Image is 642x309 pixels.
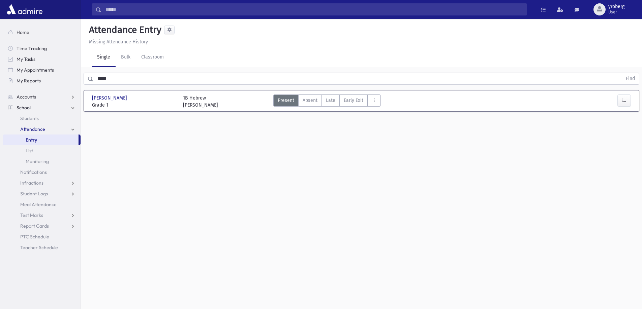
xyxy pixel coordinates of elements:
[3,242,81,253] a: Teacher Schedule
[3,188,81,199] a: Student Logs
[116,48,136,67] a: Bulk
[20,169,47,175] span: Notifications
[278,97,294,104] span: Present
[20,234,49,240] span: PTC Schedule
[20,191,48,197] span: Student Logs
[3,75,81,86] a: My Reports
[17,67,54,73] span: My Appointments
[3,113,81,124] a: Students
[273,94,381,109] div: AttTypes
[3,145,81,156] a: List
[3,210,81,221] a: Test Marks
[17,78,41,84] span: My Reports
[17,94,36,100] span: Accounts
[3,102,81,113] a: School
[17,105,31,111] span: School
[92,94,128,102] span: [PERSON_NAME]
[17,29,29,35] span: Home
[622,73,639,84] button: Find
[136,48,169,67] a: Classroom
[3,199,81,210] a: Meal Attendance
[3,43,81,54] a: Time Tracking
[3,156,81,167] a: Monitoring
[303,97,317,104] span: Absent
[3,27,81,38] a: Home
[26,158,49,164] span: Monitoring
[17,45,47,51] span: Time Tracking
[92,48,116,67] a: Single
[608,4,624,9] span: yroberg
[20,126,45,132] span: Attendance
[3,65,81,75] a: My Appointments
[3,124,81,134] a: Attendance
[26,137,37,143] span: Entry
[20,115,39,121] span: Students
[101,3,527,15] input: Search
[3,91,81,102] a: Accounts
[20,223,49,229] span: Report Cards
[86,24,161,36] h5: Attendance Entry
[17,56,35,62] span: My Tasks
[3,221,81,231] a: Report Cards
[5,3,44,16] img: AdmirePro
[86,39,148,45] a: Missing Attendance History
[608,9,624,15] span: User
[20,180,43,186] span: Infractions
[26,148,33,154] span: List
[344,97,363,104] span: Early Exit
[326,97,335,104] span: Late
[3,167,81,178] a: Notifications
[20,212,43,218] span: Test Marks
[183,94,218,109] div: 1B Hebrew [PERSON_NAME]
[20,244,58,250] span: Teacher Schedule
[3,54,81,65] a: My Tasks
[89,39,148,45] u: Missing Attendance History
[3,178,81,188] a: Infractions
[3,231,81,242] a: PTC Schedule
[3,134,79,145] a: Entry
[92,102,176,109] span: Grade 1
[20,201,57,207] span: Meal Attendance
